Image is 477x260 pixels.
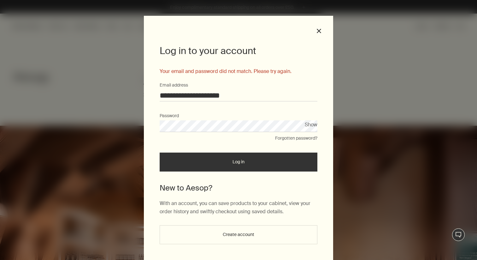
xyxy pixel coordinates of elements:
h1: Log in to your account [160,44,317,57]
button: Show [305,120,317,129]
button: Log in [160,153,317,172]
div: Your email and password did not match. Please try again. [160,67,317,76]
button: Close [316,28,322,34]
button: Live Assistance [452,228,465,241]
p: With an account, you can save products to your cabinet, view your order history and swiftly check... [160,199,317,215]
button: Create account [160,225,317,244]
h2: New to Aesop? [160,183,317,193]
button: Forgotten password? [275,135,317,142]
